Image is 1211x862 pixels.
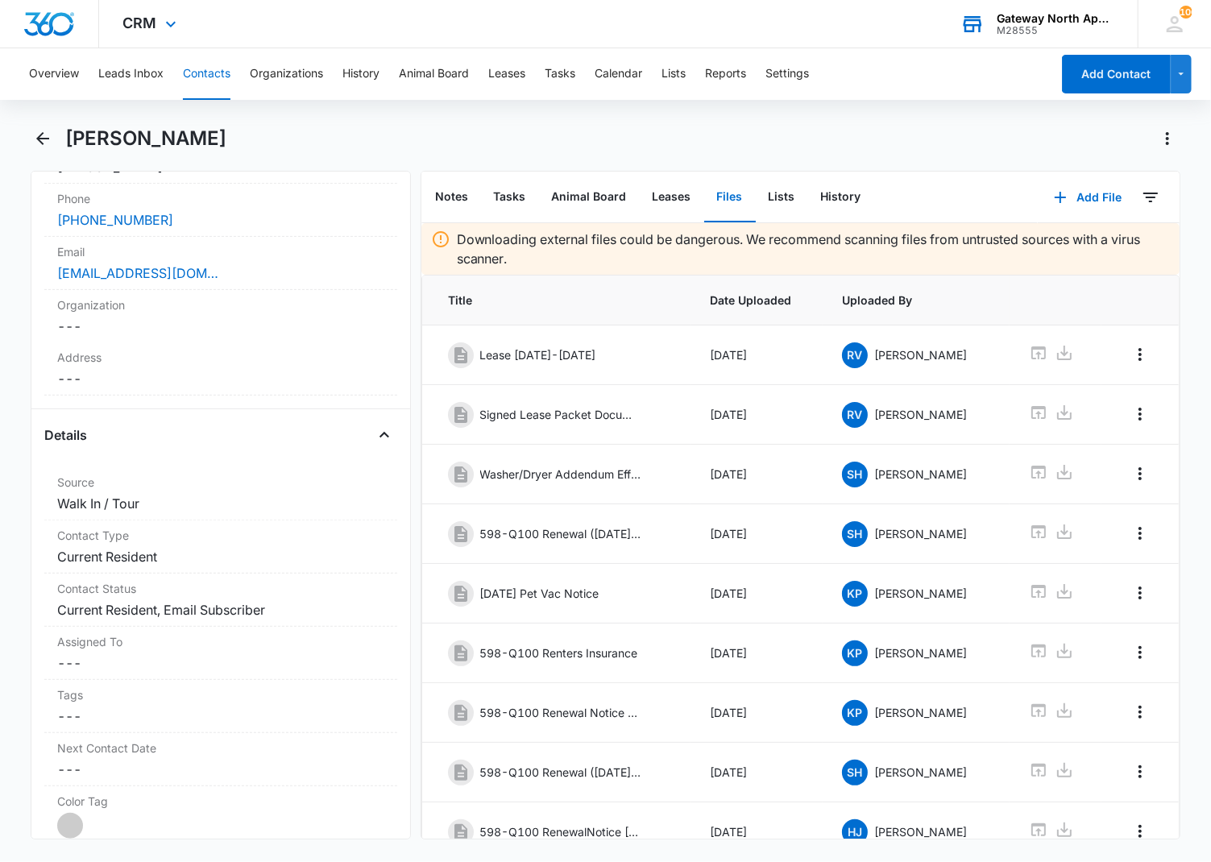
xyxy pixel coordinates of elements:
[691,624,823,683] td: [DATE]
[480,346,596,363] p: Lease [DATE]-[DATE]
[874,346,967,363] p: [PERSON_NAME]
[705,48,746,100] button: Reports
[57,190,384,207] label: Phone
[874,585,967,602] p: [PERSON_NAME]
[842,700,868,726] span: KP
[842,819,868,845] span: HJ
[57,317,384,336] dd: ---
[98,48,164,100] button: Leads Inbox
[997,25,1114,36] div: account id
[1062,55,1171,93] button: Add Contact
[480,823,641,840] p: 598-Q100 RenewalNotice [DATE]
[808,172,874,222] button: History
[874,823,967,840] p: [PERSON_NAME]
[481,172,539,222] button: Tasks
[480,585,599,602] p: [DATE] Pet Vac Notice
[704,172,756,222] button: Files
[57,349,384,366] label: Address
[44,342,397,396] div: Address---
[691,504,823,564] td: [DATE]
[842,342,868,368] span: RV
[250,48,323,100] button: Organizations
[31,126,56,151] button: Back
[874,466,967,483] p: [PERSON_NAME]
[691,445,823,504] td: [DATE]
[44,680,397,733] div: Tags---
[342,48,379,100] button: History
[842,292,990,309] span: Uploaded By
[44,786,397,846] div: Color Tag
[29,48,79,100] button: Overview
[183,48,230,100] button: Contacts
[480,764,641,781] p: 598-Q100 Renewal ([DATE]-[DATE])
[44,733,397,786] div: Next Contact Date---
[1127,699,1153,725] button: Overflow Menu
[44,467,397,520] div: SourceWalk In / Tour
[44,627,397,680] div: Assigned To---
[595,48,642,100] button: Calendar
[539,172,640,222] button: Animal Board
[1127,759,1153,785] button: Overflow Menu
[874,644,967,661] p: [PERSON_NAME]
[874,525,967,542] p: [PERSON_NAME]
[123,15,157,31] span: CRM
[1038,178,1138,217] button: Add File
[57,707,384,726] dd: ---
[57,263,218,283] a: [EMAIL_ADDRESS][DOMAIN_NAME]
[57,296,384,313] label: Organization
[756,172,808,222] button: Lists
[1180,6,1192,19] div: notifications count
[1127,342,1153,367] button: Overflow Menu
[545,48,575,100] button: Tasks
[57,633,384,650] label: Assigned To
[448,292,672,309] span: Title
[57,793,384,810] label: Color Tag
[691,802,823,862] td: [DATE]
[57,600,384,620] dd: Current Resident, Email Subscriber
[457,230,1171,268] p: Downloading external files could be dangerous. We recommend scanning files from untrusted sources...
[57,760,384,779] dd: ---
[997,12,1114,25] div: account name
[44,290,397,342] div: Organization---
[691,385,823,445] td: [DATE]
[422,172,481,222] button: Notes
[65,126,226,151] h1: [PERSON_NAME]
[710,292,803,309] span: Date Uploaded
[1127,461,1153,487] button: Overflow Menu
[691,743,823,802] td: [DATE]
[57,243,384,260] label: Email
[842,402,868,428] span: RV
[57,653,384,673] dd: ---
[399,48,469,100] button: Animal Board
[44,425,87,445] h4: Details
[57,527,384,544] label: Contact Type
[44,237,397,290] div: Email[EMAIL_ADDRESS][DOMAIN_NAME]
[480,704,641,721] p: 598-Q100 Renewal Notice ([DATE])
[480,466,641,483] p: Washer/Dryer Addendum Effective [DATE]
[874,406,967,423] p: [PERSON_NAME]
[57,580,384,597] label: Contact Status
[691,325,823,385] td: [DATE]
[874,764,967,781] p: [PERSON_NAME]
[480,644,638,661] p: 598-Q100 Renters Insurance
[57,686,384,703] label: Tags
[480,525,641,542] p: 598-Q100 Renewal ([DATE]-[DATE])
[765,48,809,100] button: Settings
[1155,126,1180,151] button: Actions
[44,574,397,627] div: Contact StatusCurrent Resident, Email Subscriber
[842,462,868,487] span: SH
[1180,6,1192,19] span: 106
[57,369,384,388] dd: ---
[44,184,397,237] div: Phone[PHONE_NUMBER]
[44,520,397,574] div: Contact TypeCurrent Resident
[57,547,384,566] dd: Current Resident
[57,740,384,756] label: Next Contact Date
[1127,818,1153,844] button: Overflow Menu
[691,564,823,624] td: [DATE]
[661,48,686,100] button: Lists
[691,683,823,743] td: [DATE]
[57,494,384,513] dd: Walk In / Tour
[1138,184,1163,210] button: Filters
[480,406,641,423] p: Signed Lease Packet Documents
[371,422,397,448] button: Close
